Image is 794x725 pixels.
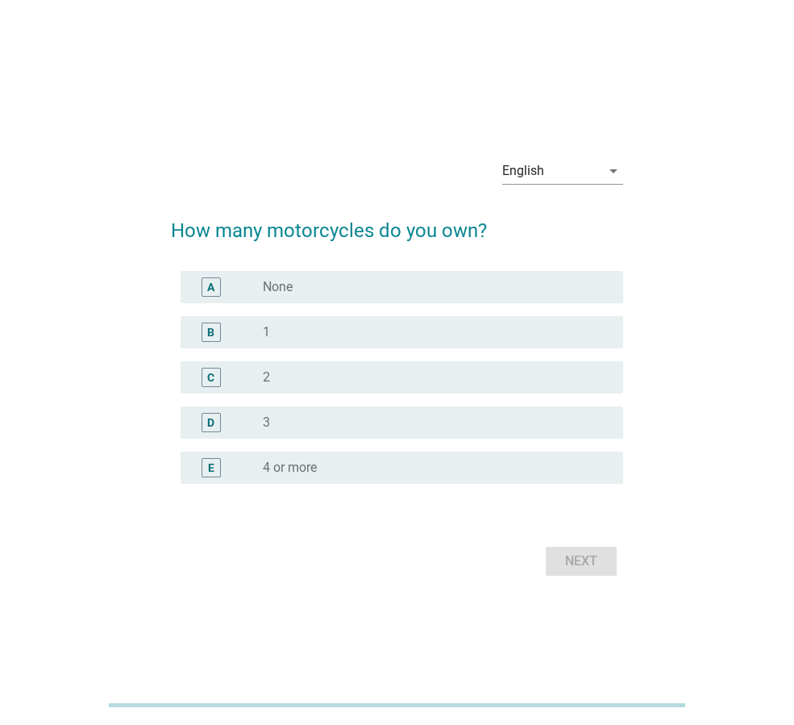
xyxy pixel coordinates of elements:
[207,323,214,340] div: B
[208,459,214,476] div: E
[171,200,623,245] h2: How many motorcycles do you own?
[263,279,293,295] label: None
[263,415,270,431] label: 3
[207,369,214,385] div: C
[207,414,214,431] div: D
[263,460,317,476] label: 4 or more
[263,369,270,385] label: 2
[502,164,544,178] div: English
[207,278,214,295] div: A
[263,324,270,340] label: 1
[604,161,623,181] i: arrow_drop_down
